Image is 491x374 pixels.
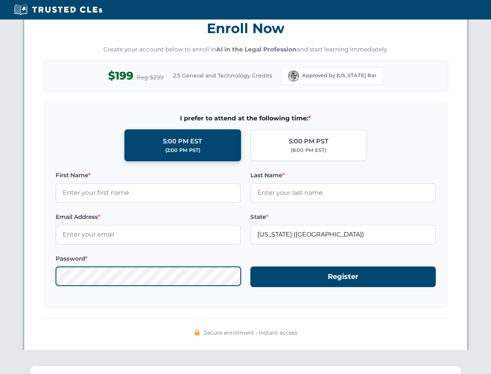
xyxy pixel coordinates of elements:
[302,72,376,79] span: Approved by [US_STATE] Bar
[56,113,436,123] span: I prefer to attend at the following time:
[108,67,133,85] span: $199
[250,225,436,244] input: Florida (FL)
[56,212,241,222] label: Email Address
[43,16,448,41] h3: Enroll Now
[56,171,241,180] label: First Name
[56,183,241,203] input: Enter your first name
[291,146,326,154] div: (8:00 PM EST)
[250,266,436,287] button: Register
[56,225,241,244] input: Enter your email
[288,71,299,81] img: Florida Bar
[136,73,164,82] span: Reg $299
[250,171,436,180] label: Last Name
[250,212,436,222] label: State
[173,71,272,80] span: 2.5 General and Technology Credits
[289,136,328,146] div: 5:00 PM PST
[12,4,105,16] img: Trusted CLEs
[216,46,297,53] strong: AI in the Legal Profession
[250,183,436,203] input: Enter your last name
[43,45,448,54] p: Create your account below to enroll in and start learning immediately.
[194,329,200,335] img: 🔒
[165,146,200,154] div: (2:00 PM PST)
[204,328,297,337] span: Secure enrollment • Instant access
[163,136,202,146] div: 5:00 PM EST
[56,254,241,263] label: Password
